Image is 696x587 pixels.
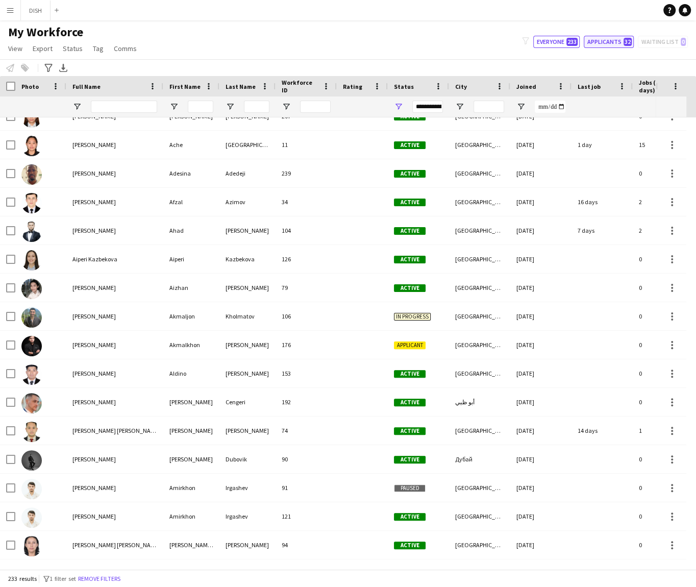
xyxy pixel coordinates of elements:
[163,502,219,530] div: Amirkhon
[394,83,414,90] span: Status
[510,474,571,502] div: [DATE]
[93,44,104,53] span: Tag
[449,302,510,330] div: [GEOGRAPHIC_DATA]
[63,44,83,53] span: Status
[21,250,42,271] img: Aiperi Kazbekova
[510,159,571,187] div: [DATE]
[8,25,83,40] span: My Workforce
[72,141,116,149] span: [PERSON_NAME]
[21,450,42,471] img: Alexey Dubovik
[21,422,42,442] img: Alexander Aaron Reyes
[72,169,116,177] span: [PERSON_NAME]
[624,38,632,46] span: 32
[114,44,137,53] span: Comms
[219,531,276,559] div: [PERSON_NAME]
[169,83,201,90] span: First Name
[49,575,76,582] span: 1 filter set
[29,42,57,55] a: Export
[510,188,571,216] div: [DATE]
[219,131,276,159] div: [GEOGRAPHIC_DATA]
[219,245,276,273] div: Kazbekova
[219,417,276,445] div: [PERSON_NAME]
[72,398,116,406] span: [PERSON_NAME]
[394,199,426,206] span: Active
[72,370,116,377] span: [PERSON_NAME]
[276,445,337,473] div: 90
[21,83,39,90] span: Photo
[72,255,117,263] span: Aiperi Kazbekova
[163,274,219,302] div: Aizhan
[394,170,426,178] span: Active
[72,83,101,90] span: Full Name
[163,445,219,473] div: [PERSON_NAME]
[449,331,510,359] div: [GEOGRAPHIC_DATA]
[394,513,426,521] span: Active
[21,193,42,213] img: Afzal Azimov
[33,44,53,53] span: Export
[72,312,116,320] span: [PERSON_NAME]
[276,417,337,445] div: 74
[21,307,42,328] img: Akmaljon Kholmatov
[276,188,337,216] div: 34
[21,507,42,528] img: Amirkhon Irgashev
[163,302,219,330] div: Akmaljon
[394,141,426,149] span: Active
[510,216,571,244] div: [DATE]
[163,331,219,359] div: Akmalkhon
[276,274,337,302] div: 79
[89,42,108,55] a: Tag
[449,245,510,273] div: [GEOGRAPHIC_DATA]
[571,131,633,159] div: 1 day
[21,222,42,242] img: Ahad Khabibullaev
[163,188,219,216] div: Afzal
[72,455,116,463] span: [PERSON_NAME]
[72,102,82,111] button: Open Filter Menu
[449,359,510,387] div: [GEOGRAPHIC_DATA]
[226,83,256,90] span: Last Name
[510,274,571,302] div: [DATE]
[110,42,141,55] a: Comms
[21,479,42,499] img: Amirkhon Irgashev
[510,531,571,559] div: [DATE]
[533,36,580,48] button: Everyone233
[276,502,337,530] div: 121
[394,341,426,349] span: Applicant
[516,102,526,111] button: Open Filter Menu
[394,102,403,111] button: Open Filter Menu
[4,42,27,55] a: View
[219,331,276,359] div: [PERSON_NAME]
[510,359,571,387] div: [DATE]
[59,42,87,55] a: Status
[8,44,22,53] span: View
[21,279,42,299] img: Aizhan Mussabekova
[394,284,426,292] span: Active
[516,83,536,90] span: Joined
[571,417,633,445] div: 14 days
[42,62,55,74] app-action-btn: Advanced filters
[510,502,571,530] div: [DATE]
[72,284,116,291] span: [PERSON_NAME]
[163,531,219,559] div: [PERSON_NAME] [PERSON_NAME]
[276,159,337,187] div: 239
[449,388,510,416] div: أبو ظبي
[219,502,276,530] div: Irgashev
[394,427,426,435] span: Active
[394,484,426,492] span: Paused
[163,216,219,244] div: Ahad
[219,474,276,502] div: Irgashev
[72,512,116,520] span: [PERSON_NAME]
[455,102,464,111] button: Open Filter Menu
[72,341,116,349] span: [PERSON_NAME]
[21,1,51,20] button: DISH
[76,573,122,584] button: Remove filters
[474,101,504,113] input: City Filter Input
[394,256,426,263] span: Active
[449,159,510,187] div: [GEOGRAPHIC_DATA]
[219,445,276,473] div: Dubovik
[535,101,565,113] input: Joined Filter Input
[163,388,219,416] div: [PERSON_NAME]
[639,79,681,94] span: Jobs (last 90 days)
[394,313,431,321] span: In progress
[57,62,69,74] app-action-btn: Export XLSX
[21,136,42,156] img: Ache Toledo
